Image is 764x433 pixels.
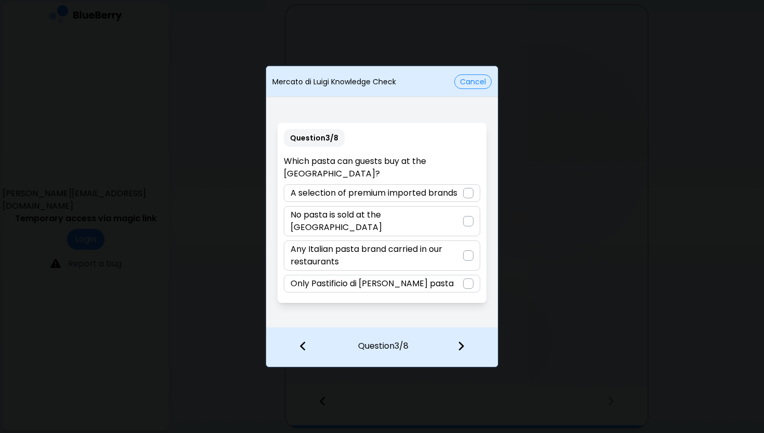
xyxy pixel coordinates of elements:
[272,77,396,86] p: Mercato di Luigi Knowledge Check
[358,327,409,352] p: Question 3 / 8
[284,129,345,147] p: Question 3 / 8
[284,155,480,180] p: Which pasta can guests buy at the [GEOGRAPHIC_DATA]?
[291,277,454,290] p: Only Pastificio di [PERSON_NAME] pasta
[291,187,457,199] p: A selection of premium imported brands
[291,209,463,234] p: No pasta is sold at the [GEOGRAPHIC_DATA]
[291,243,463,268] p: Any Italian pasta brand carried in our restaurants
[299,340,307,352] img: file icon
[454,74,492,89] button: Cancel
[457,340,465,352] img: file icon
